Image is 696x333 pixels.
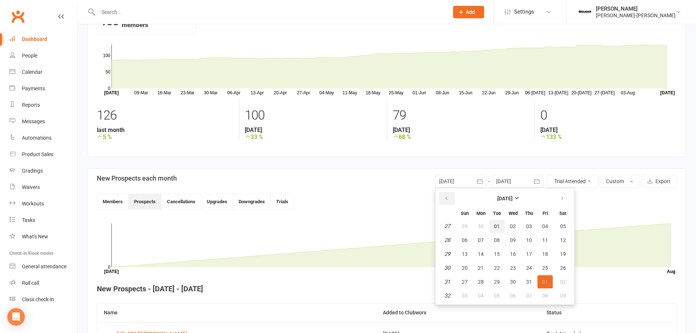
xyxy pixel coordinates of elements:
[97,133,233,140] strong: 5 %
[9,291,77,308] a: Class kiosk mode
[510,251,516,257] span: 16
[537,289,553,302] button: 08
[521,261,537,275] button: 24
[542,223,548,229] span: 04
[9,228,77,245] a: What's New
[493,211,501,216] small: Tuesday
[543,211,548,216] small: Friday
[542,265,548,271] span: 25
[596,12,676,19] div: [PERSON_NAME]-[PERSON_NAME]
[537,234,553,247] button: 11
[473,220,488,233] button: 30
[489,220,505,233] button: 01
[494,265,500,271] span: 22
[22,53,37,58] div: People
[478,293,484,299] span: 04
[462,237,468,243] span: 06
[514,4,534,20] span: Settings
[457,234,472,247] button: 06
[489,289,505,302] button: 05
[473,275,488,288] button: 28
[457,220,472,233] button: 29
[457,261,472,275] button: 20
[22,36,47,42] div: Dashboard
[505,234,521,247] button: 09
[233,194,271,209] button: Downgrades
[9,212,77,228] a: Tasks
[245,105,381,126] div: 100
[462,251,468,257] span: 13
[100,16,119,27] strong: 133
[489,247,505,261] button: 15
[473,247,488,261] button: 14
[97,126,233,133] strong: last month
[478,265,484,271] span: 21
[461,211,469,216] small: Sunday
[510,293,516,299] span: 06
[462,223,468,229] span: 29
[9,130,77,146] a: Automations
[494,223,500,229] span: 01
[505,261,521,275] button: 23
[9,7,27,26] a: Clubworx
[9,196,77,212] a: Workouts
[542,237,548,243] span: 11
[600,175,639,188] button: Custom
[505,289,521,302] button: 06
[245,126,381,133] strong: [DATE]
[540,133,677,140] strong: 133 %
[22,135,52,141] div: Automations
[444,251,450,257] em: 29
[444,265,450,271] em: 30
[578,5,592,19] img: thumb_image1722295729.png
[393,126,529,133] strong: [DATE]
[505,275,521,288] button: 30
[489,261,505,275] button: 22
[606,178,624,184] span: Custom
[554,234,572,247] button: 12
[457,247,472,261] button: 13
[201,194,233,209] button: Upgrades
[9,64,77,80] a: Calendar
[540,105,677,126] div: 0
[525,211,533,216] small: Thursday
[494,279,500,285] span: 29
[271,194,294,209] button: Trials
[554,261,572,275] button: 26
[9,275,77,291] a: Roll call
[542,293,548,299] span: 08
[537,261,553,275] button: 25
[457,289,472,302] button: 03
[245,133,381,140] strong: 33 %
[494,251,500,257] span: 15
[641,175,677,188] button: Export
[393,133,529,140] strong: 68 %
[526,223,532,229] span: 03
[453,6,484,18] button: Add
[489,275,505,288] button: 29
[9,163,77,179] a: Gradings
[489,234,505,247] button: 08
[509,211,518,216] small: Wednesday
[22,217,35,223] div: Tasks
[466,9,475,15] span: Add
[478,237,484,243] span: 07
[97,303,376,322] th: Name
[542,251,548,257] span: 18
[537,247,553,261] button: 18
[478,279,484,285] span: 28
[596,5,676,12] div: [PERSON_NAME]
[478,251,484,257] span: 14
[521,247,537,261] button: 17
[462,279,468,285] span: 27
[9,258,77,275] a: General attendance kiosk mode
[521,289,537,302] button: 07
[473,261,488,275] button: 21
[542,279,548,285] span: 01
[9,48,77,64] a: People
[526,237,532,243] span: 10
[376,303,540,322] th: Added to Clubworx
[97,285,677,293] h4: New Prospects - [DATE] - [DATE]
[129,194,161,209] button: Prospects
[526,293,532,299] span: 07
